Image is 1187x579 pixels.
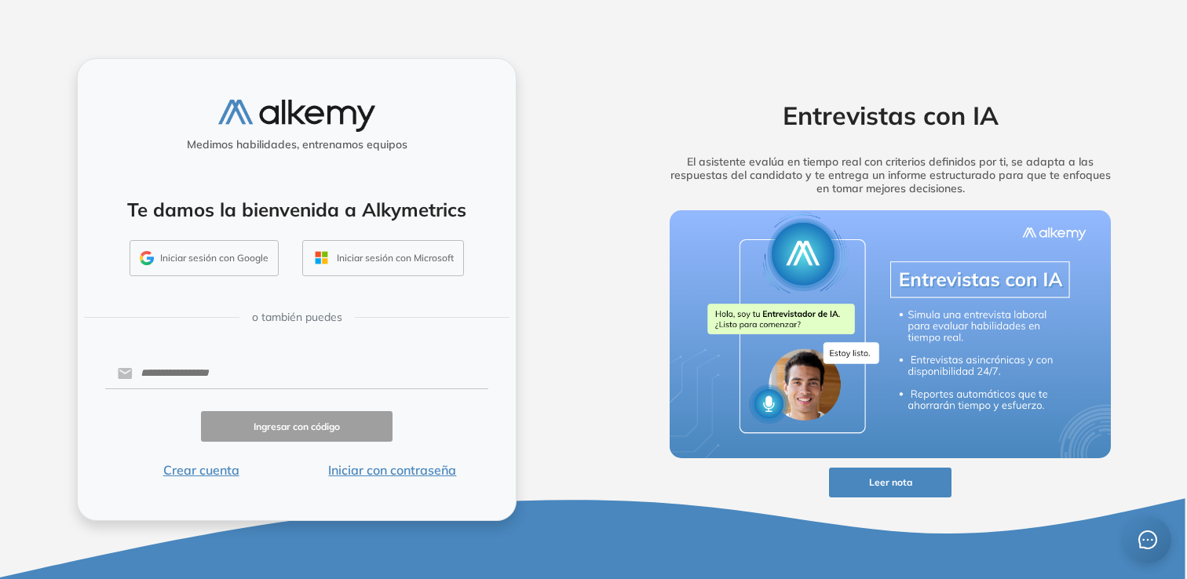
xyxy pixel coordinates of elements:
[645,100,1135,130] h2: Entrevistas con IA
[645,155,1135,195] h5: El asistente evalúa en tiempo real con criterios definidos por ti, se adapta a las respuestas del...
[670,210,1111,458] img: img-more-info
[84,138,509,151] h5: Medimos habilidades, entrenamos equipos
[105,461,297,479] button: Crear cuenta
[130,240,279,276] button: Iniciar sesión con Google
[140,251,154,265] img: GMAIL_ICON
[201,411,393,442] button: Ingresar con código
[1138,530,1157,549] span: message
[252,309,342,326] span: o también puedes
[312,249,331,267] img: OUTLOOK_ICON
[829,468,951,498] button: Leer nota
[218,100,375,132] img: logo-alkemy
[297,461,488,479] button: Iniciar con contraseña
[98,198,495,221] h4: Te damos la bienvenida a Alkymetrics
[302,240,464,276] button: Iniciar sesión con Microsoft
